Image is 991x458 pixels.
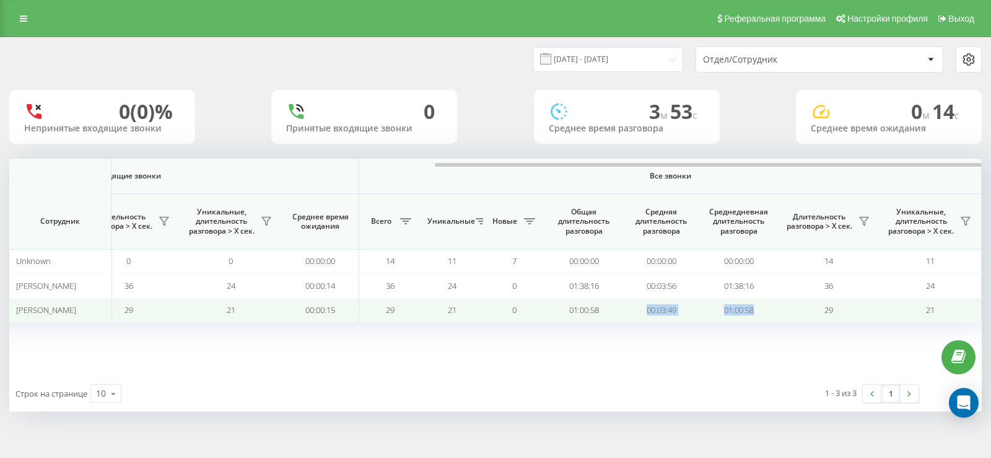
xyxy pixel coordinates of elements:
span: 14 [932,98,959,125]
span: c [692,108,697,122]
span: 7 [512,255,517,266]
span: 0 [512,304,517,315]
span: 36 [824,280,833,291]
span: 24 [448,280,456,291]
span: Уникальные, длительность разговора > Х сек. [186,207,257,236]
span: Unknown [16,255,51,266]
span: 24 [227,280,235,291]
span: 29 [124,304,133,315]
span: 3 [649,98,670,125]
a: 1 [881,385,900,402]
span: Средняя длительность разговора [632,207,691,236]
span: 0 [911,98,932,125]
div: 0 [424,100,435,123]
td: 00:00:14 [282,273,359,297]
span: Реферальная программа [724,14,826,24]
td: 00:03:49 [622,298,700,322]
span: Выход [948,14,974,24]
div: 0 (0)% [119,100,173,123]
span: 14 [824,255,833,266]
div: Отдел/Сотрудник [703,55,851,65]
span: 36 [124,280,133,291]
span: Всего [365,216,396,226]
span: м [922,108,932,122]
span: Уникальные, длительность разговора > Х сек. [886,207,956,236]
div: Среднее время ожидания [811,123,967,134]
span: 0 [229,255,233,266]
span: c [954,108,959,122]
span: Настройки профиля [847,14,928,24]
div: 10 [96,387,106,400]
div: 1 - 3 из 3 [825,387,857,399]
span: 0 [126,255,131,266]
div: Непринятые входящие звонки [24,123,180,134]
span: Новые [489,216,520,226]
td: 00:00:00 [282,249,359,273]
td: 00:00:00 [700,249,777,273]
span: Среднее время ожидания [291,212,349,231]
span: 21 [926,304,935,315]
span: Общая длительность разговора [554,207,613,236]
span: 29 [824,304,833,315]
span: м [660,108,670,122]
span: Все звонки [396,171,945,181]
td: 01:38:16 [700,273,777,297]
span: 0 [512,280,517,291]
span: [PERSON_NAME] [16,280,76,291]
span: 11 [448,255,456,266]
td: 00:03:56 [622,273,700,297]
div: Open Intercom Messenger [949,388,979,418]
span: 11 [926,255,935,266]
span: 21 [227,304,235,315]
span: 24 [926,280,935,291]
span: 53 [670,98,697,125]
span: 14 [386,255,395,266]
span: 21 [448,304,456,315]
span: Длительность разговора > Х сек. [784,212,855,231]
span: 36 [386,280,395,291]
span: [PERSON_NAME] [16,304,76,315]
td: 00:00:15 [282,298,359,322]
td: 01:38:16 [545,273,622,297]
span: 29 [386,304,395,315]
span: Сотрудник [20,216,100,226]
td: 01:00:58 [700,298,777,322]
span: Строк на странице [15,388,87,399]
span: Уникальные [427,216,472,226]
span: Длительность разговора > Х сек. [84,212,155,231]
td: 00:00:00 [545,249,622,273]
div: Принятые входящие звонки [286,123,442,134]
td: 01:00:58 [545,298,622,322]
span: Среднедневная длительность разговора [709,207,768,236]
div: Среднее время разговора [549,123,705,134]
td: 00:00:00 [622,249,700,273]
